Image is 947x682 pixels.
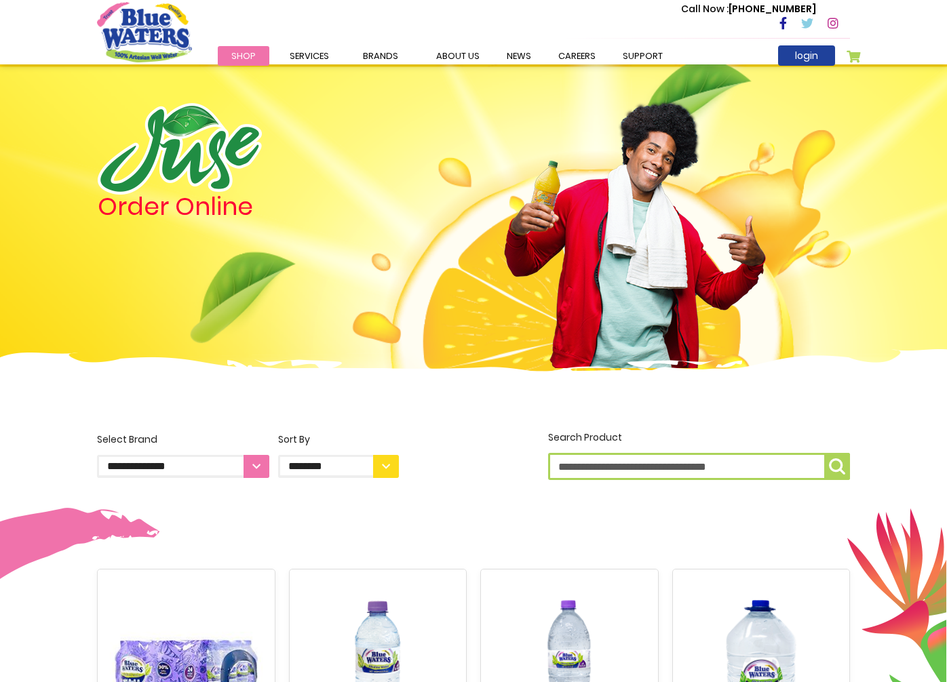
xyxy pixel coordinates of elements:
span: Call Now : [681,2,729,16]
span: Services [290,49,329,62]
select: Select Brand [97,455,269,478]
span: Brands [363,49,398,62]
a: support [609,46,676,66]
img: man.png [503,78,767,368]
a: News [493,46,545,66]
p: [PHONE_NUMBER] [681,2,816,16]
span: Shop [231,49,256,62]
a: careers [545,46,609,66]
a: login [778,45,835,66]
img: logo [98,103,262,195]
a: store logo [97,2,192,62]
select: Sort By [278,455,399,478]
label: Select Brand [97,433,269,478]
input: Search Product [548,453,850,480]
h4: Order Online [98,195,400,219]
a: about us [423,46,493,66]
label: Search Product [548,430,850,480]
button: Search Product [824,453,850,480]
img: search-icon.png [829,458,845,475]
div: Sort By [278,433,399,447]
